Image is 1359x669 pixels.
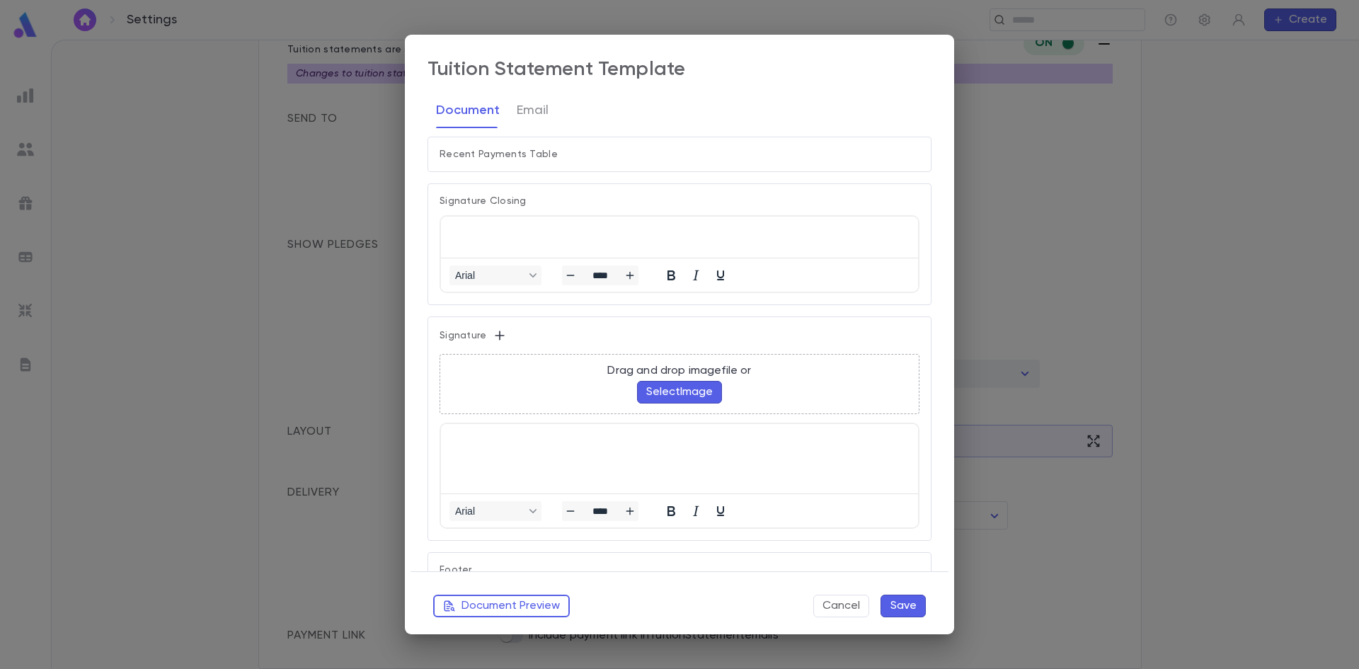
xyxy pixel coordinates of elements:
button: Decrease font size [562,265,579,285]
button: Bold [659,265,683,285]
body: Rich Text Area. Press ALT-0 for help. [11,11,466,21]
body: Rich Text Area. Press ALT-0 for help. [11,11,466,95]
button: Bold [659,501,683,521]
iframe: Rich Text Area [441,217,918,258]
button: Italic [684,265,708,285]
button: Increase font size [621,501,638,521]
button: Underline [709,501,733,521]
button: SelectImage [637,381,722,404]
span: Arial [455,270,524,281]
button: Italic [684,501,708,521]
button: Email [517,93,549,128]
button: Decrease font size [562,501,579,521]
button: Save [881,595,926,617]
iframe: Rich Text Area [441,424,918,493]
p: Signature [440,328,919,343]
p: Drag and drop image file or [607,364,751,378]
button: Increase font size [621,265,638,285]
button: Fonts Arial [449,501,541,521]
div: Tuition Statement Template [428,57,685,81]
p: Signature Closing [440,195,919,207]
button: Underline [709,265,733,285]
p: Footer [440,564,919,584]
p: Recent Payments Table [440,149,919,160]
button: Fonts Arial [449,265,541,285]
button: Document [436,93,500,128]
button: Cancel [813,595,869,617]
span: Arial [455,505,524,517]
button: Document Preview [433,595,570,617]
